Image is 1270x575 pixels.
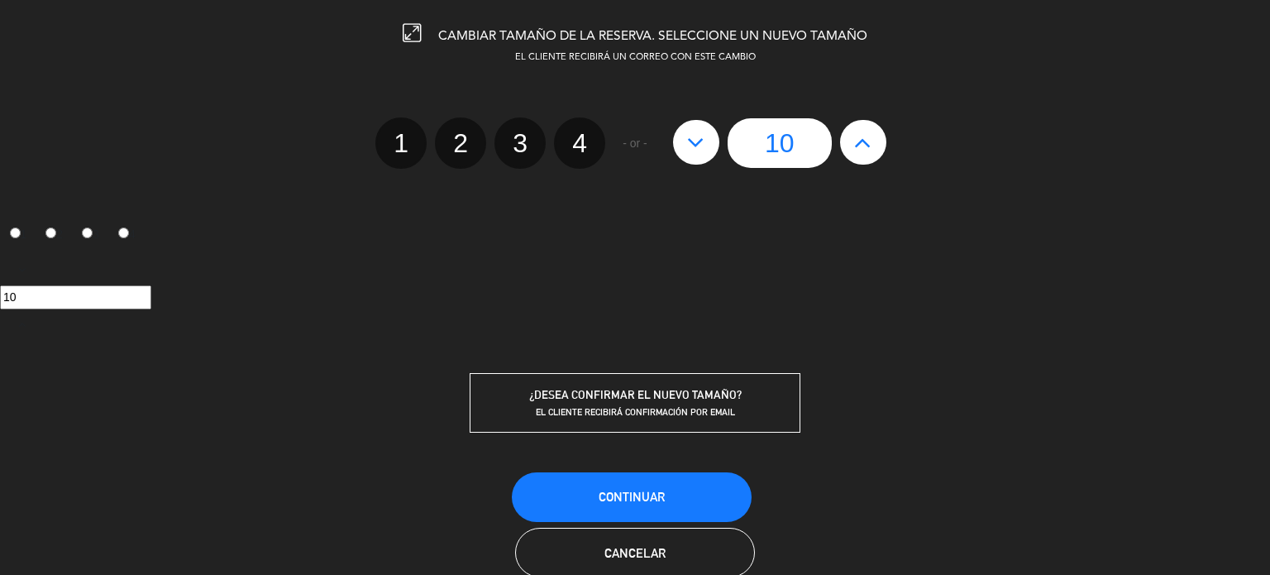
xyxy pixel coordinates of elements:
[45,228,56,238] input: 2
[494,117,546,169] label: 3
[599,490,665,504] span: Continuar
[515,53,756,62] span: EL CLIENTE RECIBIRÁ UN CORREO CON ESTE CAMBIO
[438,30,867,43] span: CAMBIAR TAMAÑO DE LA RESERVA. SELECCIONE UN NUEVO TAMAÑO
[536,406,735,418] span: EL CLIENTE RECIBIRÁ CONFIRMACIÓN POR EMAIL
[512,472,752,522] button: Continuar
[375,117,427,169] label: 1
[108,221,145,249] label: 4
[118,228,129,238] input: 4
[529,388,742,401] span: ¿DESEA CONFIRMAR EL NUEVO TAMAÑO?
[82,228,93,238] input: 3
[604,546,666,560] span: Cancelar
[435,117,486,169] label: 2
[623,134,647,153] span: - or -
[10,228,21,238] input: 1
[554,117,605,169] label: 4
[36,221,73,249] label: 2
[73,221,109,249] label: 3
